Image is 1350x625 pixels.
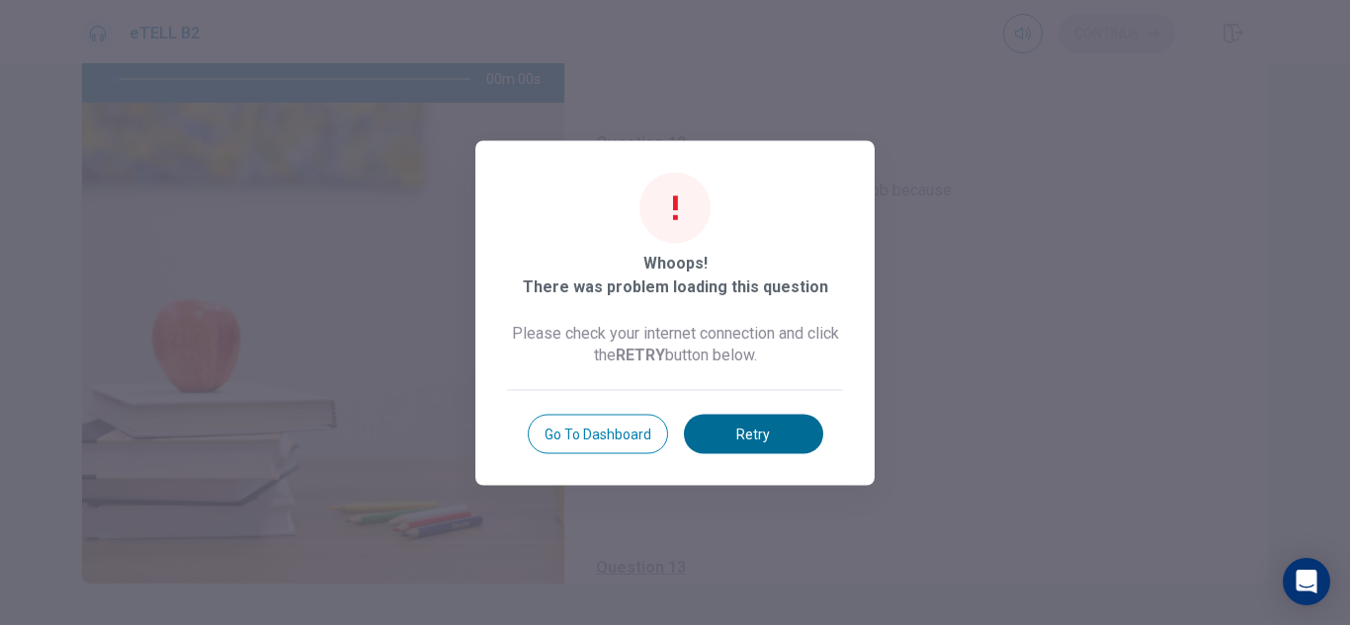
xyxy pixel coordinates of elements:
[643,251,708,274] span: Whoops!
[507,322,843,365] span: Please check your internet connection and click the button below.
[523,274,828,298] span: There was problem loading this question
[1283,558,1330,605] div: Open Intercom Messenger
[616,345,665,363] b: RETRY
[528,414,668,453] button: Go to Dashboard
[684,414,823,453] button: Retry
